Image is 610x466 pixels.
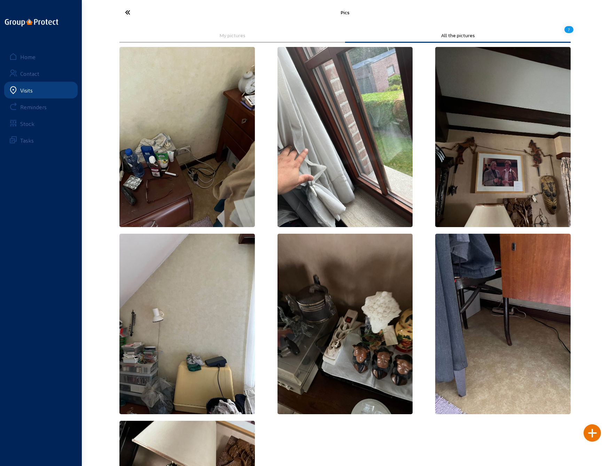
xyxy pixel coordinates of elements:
[435,47,571,227] img: b549dcd0-c431-9c93-1797-36f04d510d4c.jpeg
[119,234,255,414] img: 801a9070-8071-0f60-59a4-863272e5a21f.jpeg
[4,82,78,98] a: Visits
[4,65,78,82] a: Contact
[5,19,58,26] img: logo-oneline.png
[20,54,36,60] div: Home
[4,48,78,65] a: Home
[20,104,47,110] div: Reminders
[435,234,571,414] img: 65d3198e-dd33-ffc6-0ea4-78fcb0744e50.jpeg
[4,115,78,132] a: Stock
[20,87,33,94] div: Visits
[4,132,78,148] a: Tasks
[277,47,413,227] img: 0190ffe2-43d2-1295-decd-76190e951bb5.jpeg
[564,24,573,35] div: 7
[277,234,413,414] img: 90c5f519-eadb-c1eb-0ac9-0a3ee1d9c39a.jpeg
[350,32,566,38] div: All the pictures
[20,70,39,77] div: Contact
[4,98,78,115] a: Reminders
[124,32,340,38] div: My pictures
[20,137,34,144] div: Tasks
[119,47,255,227] img: e64f9310-8d9f-dea5-b8f1-81708648c4ed.jpeg
[192,9,498,15] div: Pics
[20,120,34,127] div: Stock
